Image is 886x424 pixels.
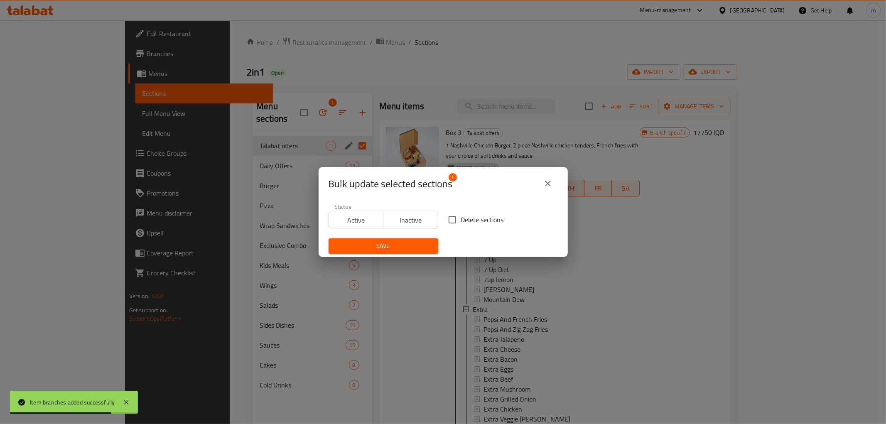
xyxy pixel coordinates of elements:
button: Inactive [383,212,438,228]
span: 1 [449,173,457,181]
span: Active [332,214,380,226]
button: Active [329,212,384,228]
span: Save [335,241,432,251]
span: Delete sections [461,215,504,225]
span: Inactive [387,214,435,226]
span: Selected section count [329,177,453,191]
div: Item branches added successfully [30,398,115,407]
button: Save [329,238,438,254]
button: close [538,174,558,194]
